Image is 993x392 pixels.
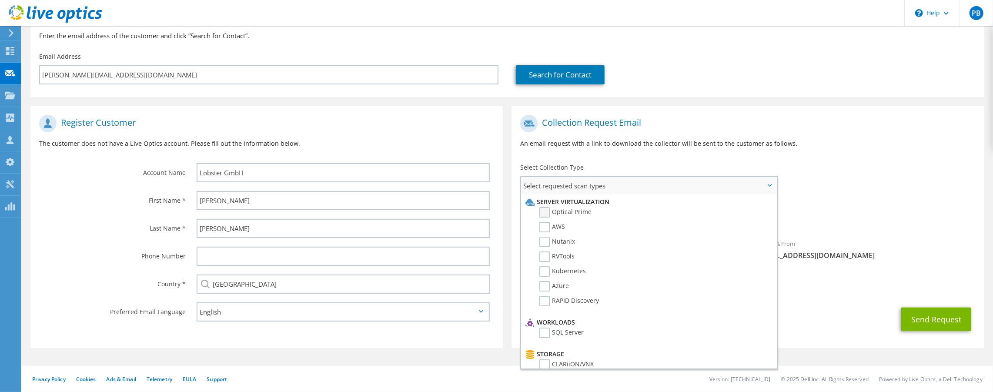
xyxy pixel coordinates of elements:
[39,52,81,61] label: Email Address
[539,207,592,218] label: Optical Prime
[207,375,227,383] a: Support
[879,375,983,383] li: Powered by Live Optics, a Dell Technology
[39,139,494,148] p: The customer does not have a Live Optics account. Please fill out the information below.
[539,359,594,370] label: CLARiiON/VNX
[107,375,136,383] a: Ads & Email
[748,235,984,265] div: Sender & From
[521,177,777,194] span: Select requested scan types
[539,328,584,338] label: SQL Server
[709,375,771,383] li: Version: [TECHNICAL_ID]
[39,219,186,233] label: Last Name *
[516,65,605,84] a: Search for Contact
[520,115,971,132] h1: Collection Request Email
[39,163,186,177] label: Account Name
[901,308,971,331] button: Send Request
[76,375,96,383] a: Cookies
[39,115,490,132] h1: Register Customer
[512,269,984,299] div: CC & Reply To
[183,375,196,383] a: EULA
[39,247,186,261] label: Phone Number
[520,139,975,148] p: An email request with a link to download the collector will be sent to the customer as follows.
[39,275,186,288] label: Country *
[520,163,584,172] label: Select Collection Type
[970,6,983,20] span: PB
[539,266,586,277] label: Kubernetes
[512,198,984,230] div: Requested Collections
[39,302,186,316] label: Preferred Email Language
[523,317,772,328] li: Workloads
[757,251,976,260] span: [EMAIL_ADDRESS][DOMAIN_NAME]
[512,235,748,265] div: To
[39,191,186,205] label: First Name *
[39,31,976,40] h3: Enter the email address of the customer and click “Search for Contact”.
[539,296,599,306] label: RAPID Discovery
[523,349,772,359] li: Storage
[147,375,172,383] a: Telemetry
[539,281,569,291] label: Azure
[523,197,772,207] li: Server Virtualization
[915,9,923,17] svg: \n
[539,251,575,262] label: RVTools
[539,222,565,232] label: AWS
[539,237,575,247] label: Nutanix
[781,375,869,383] li: © 2025 Dell Inc. All Rights Reserved
[32,375,66,383] a: Privacy Policy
